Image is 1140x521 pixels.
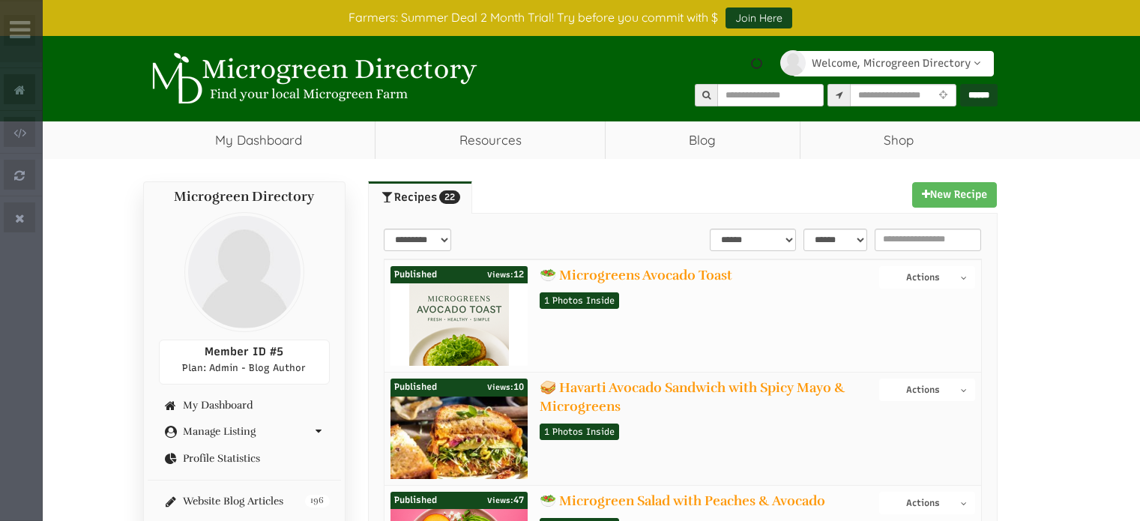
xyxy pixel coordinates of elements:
[487,496,513,505] span: Views:
[376,121,605,159] a: Resources
[143,121,376,159] a: My Dashboard
[879,379,974,401] button: Actions
[159,190,330,205] h4: Microgreen Directory
[487,379,524,396] span: 10
[205,345,283,358] span: Member ID #5
[390,379,528,397] div: Published
[879,492,974,514] button: Actions
[159,426,330,437] a: Manage Listing
[487,270,513,280] span: Views:
[935,91,951,100] i: Use Current Location
[540,292,619,309] a: 1 Photos Inside
[159,496,330,507] a: 196 Website Blog Articles
[390,266,528,284] div: Published
[132,7,1009,28] div: Farmers: Summer Deal 2 Month Trial! Try before you commit with $
[487,267,524,283] span: 12
[540,424,619,440] a: 1 Photos Inside
[912,182,997,208] a: New Recipe
[159,453,330,464] a: Profile Statistics
[792,51,994,76] a: Welcome, Microgreen Directory
[10,18,30,42] i: Wide Admin Panel
[780,50,806,76] img: profile profile holder
[439,190,460,204] span: 22
[184,212,304,332] img: profile profile holder
[159,400,330,411] a: My Dashboard
[606,121,800,159] a: Blog
[487,493,524,509] span: 47
[305,495,329,508] span: 196
[487,382,513,392] span: Views:
[409,283,509,433] img: 7fd9b9cb3102acd0557d47ab8eb6799b
[540,379,845,415] a: 🥪 Havarti Avocado Sandwich with Spicy Mayo & Microgreens
[710,229,796,251] select: sortFilter-1
[384,229,451,251] select: select-1
[540,493,825,509] a: 🥗 Microgreen Salad with Peaches & Avocado
[182,362,306,373] span: Plan: Admin - Blog Author
[368,181,472,213] a: Recipes22
[390,492,528,510] div: Published
[726,7,792,28] a: Join Here
[540,267,732,283] a: 🥗 Microgreens Avocado Toast
[143,52,480,105] img: Microgreen Directory
[800,121,998,159] a: Shop
[879,266,974,289] button: Actions
[803,229,867,251] select: statusFilter-1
